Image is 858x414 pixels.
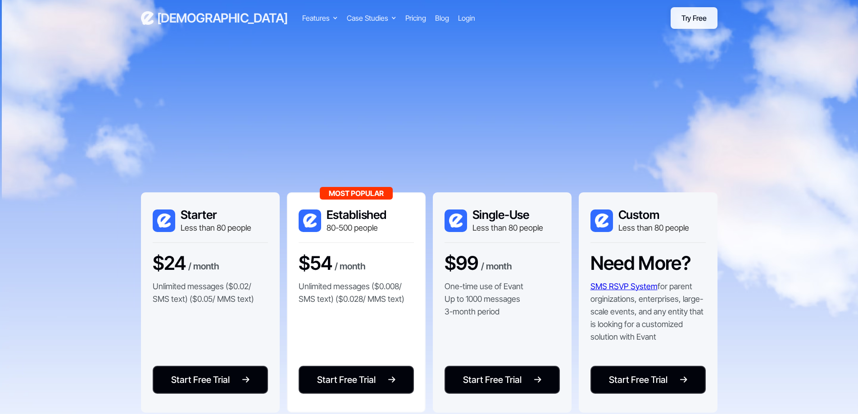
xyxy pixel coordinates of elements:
h3: $24 [153,252,186,274]
div: Start Free Trial [609,373,667,387]
a: Start Free Trial [590,366,706,394]
a: Try Free [671,7,717,29]
p: Unlimited messages ($0.008/ SMS text) ($0.028/ MMS text) [299,280,414,305]
h3: Single-Use [472,208,543,222]
div: / month [481,259,512,275]
div: Features [302,13,338,23]
h3: Starter [181,208,251,222]
h3: Need More? [590,252,691,274]
h3: [DEMOGRAPHIC_DATA] [157,10,288,26]
div: Features [302,13,330,23]
a: Pricing [405,13,426,23]
a: Login [458,13,475,23]
p: Unlimited messages ($0.02/ SMS text) ($0.05/ MMS text) [153,280,268,305]
div: / month [335,259,366,275]
a: Blog [435,13,449,23]
a: Start Free Trial [299,366,414,394]
div: Less than 80 people [181,222,251,233]
div: Case Studies [347,13,396,23]
div: Less than 80 people [472,222,543,233]
div: Start Free Trial [317,373,376,387]
a: Start Free Trial [153,366,268,394]
div: Most Popular [320,187,393,200]
div: 80-500 people [327,222,387,233]
div: Start Free Trial [463,373,522,387]
p: One-time use of Evant Up to 1000 messages 3-month period [445,280,523,318]
h3: $99 [445,252,479,274]
a: home [141,10,288,26]
div: / month [188,259,219,275]
div: Start Free Trial [171,373,230,387]
a: Start Free Trial [445,366,560,394]
div: Case Studies [347,13,388,23]
div: Less than 80 people [618,222,689,233]
p: for parent orginizations, enterprises, large-scale events, and any entity that is looking for a c... [590,280,706,343]
h3: Established [327,208,387,222]
h3: $54 [299,252,332,274]
h3: Custom [618,208,689,222]
a: SMS RSVP System [590,282,658,291]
